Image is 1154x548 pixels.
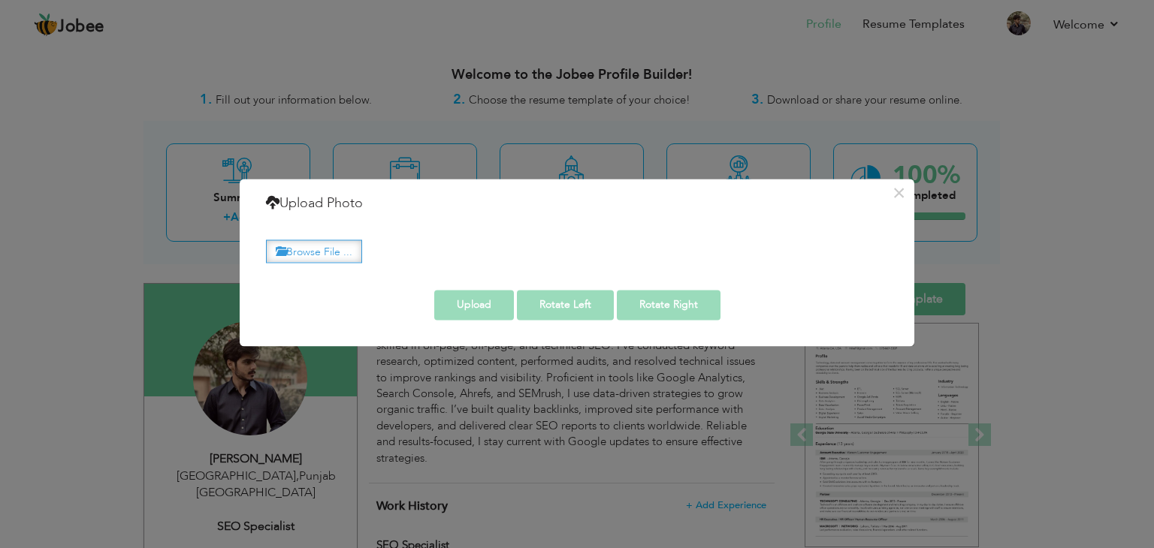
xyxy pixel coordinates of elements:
button: Rotate Right [617,291,720,321]
button: Upload [434,291,514,321]
label: Browse File ... [266,239,362,263]
h4: Upload Photo [266,194,363,213]
button: Rotate Left [517,291,614,321]
button: × [887,181,911,205]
